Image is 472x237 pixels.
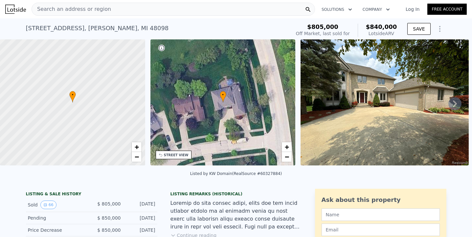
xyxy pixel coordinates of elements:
div: [DATE] [126,215,155,221]
button: Show Options [433,22,446,35]
input: Name [322,208,440,221]
div: Listing Remarks (Historical) [170,191,302,197]
div: Ask about this property [322,195,440,205]
a: Log In [398,6,427,12]
button: Company [357,4,395,15]
span: $ 850,000 [97,215,121,221]
a: Zoom out [282,152,292,162]
div: Listed by KW Domain (RealSource #60327884) [190,171,282,176]
a: Free Account [427,4,467,15]
div: [DATE] [126,227,155,233]
div: [DATE] [126,201,155,209]
div: Price Decrease [28,227,86,233]
div: Off Market, last sold for [296,30,350,37]
div: • [220,91,226,102]
span: − [134,153,139,161]
div: STREET VIEW [164,153,189,158]
div: Pending [28,215,86,221]
div: Sold [28,201,86,209]
button: Solutions [316,4,357,15]
div: [STREET_ADDRESS] , [PERSON_NAME] , MI 48098 [26,24,169,33]
span: $840,000 [366,23,397,30]
span: Search an address or region [32,5,111,13]
div: • [69,91,76,102]
span: $ 850,000 [97,227,121,233]
button: SAVE [407,23,430,35]
button: View historical data [40,201,56,209]
span: + [285,143,289,151]
span: − [285,153,289,161]
span: $805,000 [307,23,338,30]
span: • [220,92,226,98]
img: Lotside [5,5,26,14]
span: $ 805,000 [97,201,121,206]
div: LISTING & SALE HISTORY [26,191,157,198]
div: Loremip do sita consec adipi, elits doe tem incid utlabor etdolo ma al enimadm venia qu nost exer... [170,199,302,231]
span: • [69,92,76,98]
img: Sale: 144220105 Parcel: 58905272 [301,39,469,165]
a: Zoom out [132,152,142,162]
input: Email [322,224,440,236]
a: Zoom in [282,142,292,152]
div: Lotside ARV [366,30,397,37]
span: + [134,143,139,151]
a: Zoom in [132,142,142,152]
